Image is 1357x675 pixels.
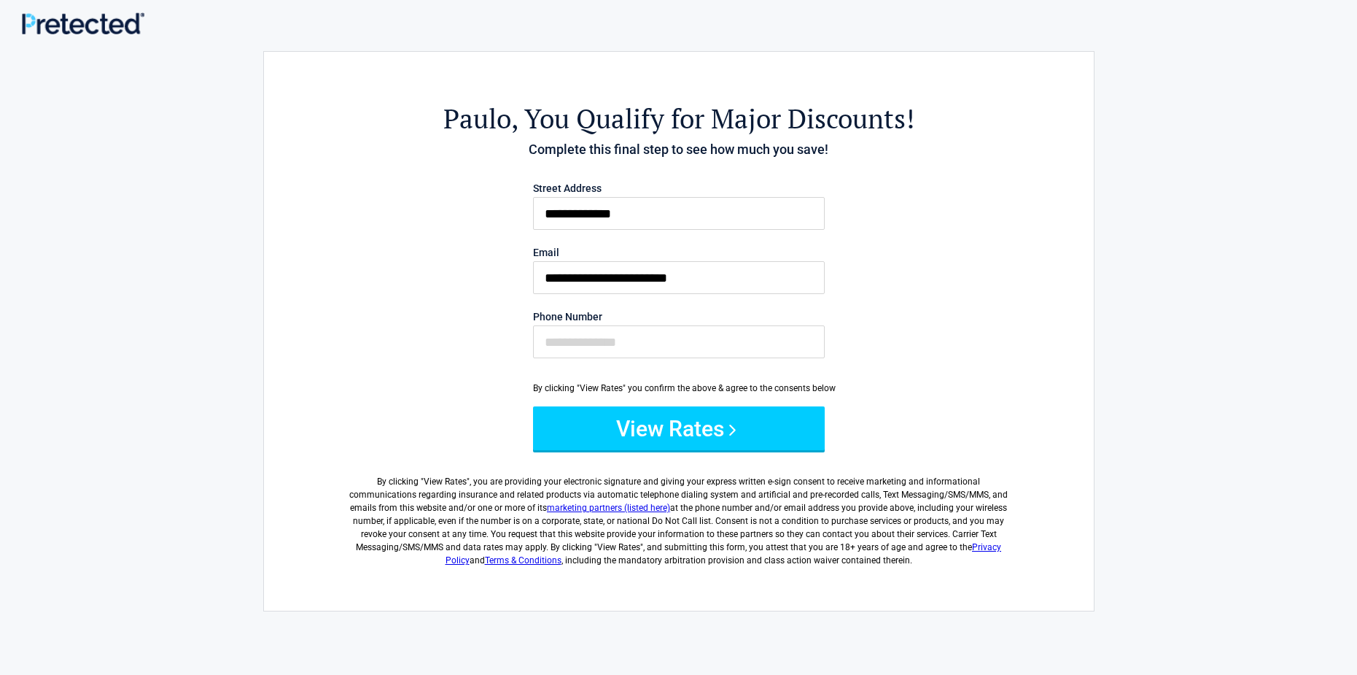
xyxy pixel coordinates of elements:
label: Email [533,247,825,258]
h4: Complete this final step to see how much you save! [344,140,1014,159]
a: Terms & Conditions [485,555,561,566]
label: By clicking " ", you are providing your electronic signature and giving your express written e-si... [344,463,1014,567]
label: Street Address [533,183,825,193]
span: View Rates [424,477,467,487]
a: marketing partners (listed here) [547,503,670,513]
span: Paulo [443,101,511,136]
button: View Rates [533,406,825,450]
h2: , You Qualify for Major Discounts! [344,101,1014,136]
img: Main Logo [22,12,144,35]
div: By clicking "View Rates" you confirm the above & agree to the consents below [533,382,825,395]
label: Phone Number [533,312,825,322]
